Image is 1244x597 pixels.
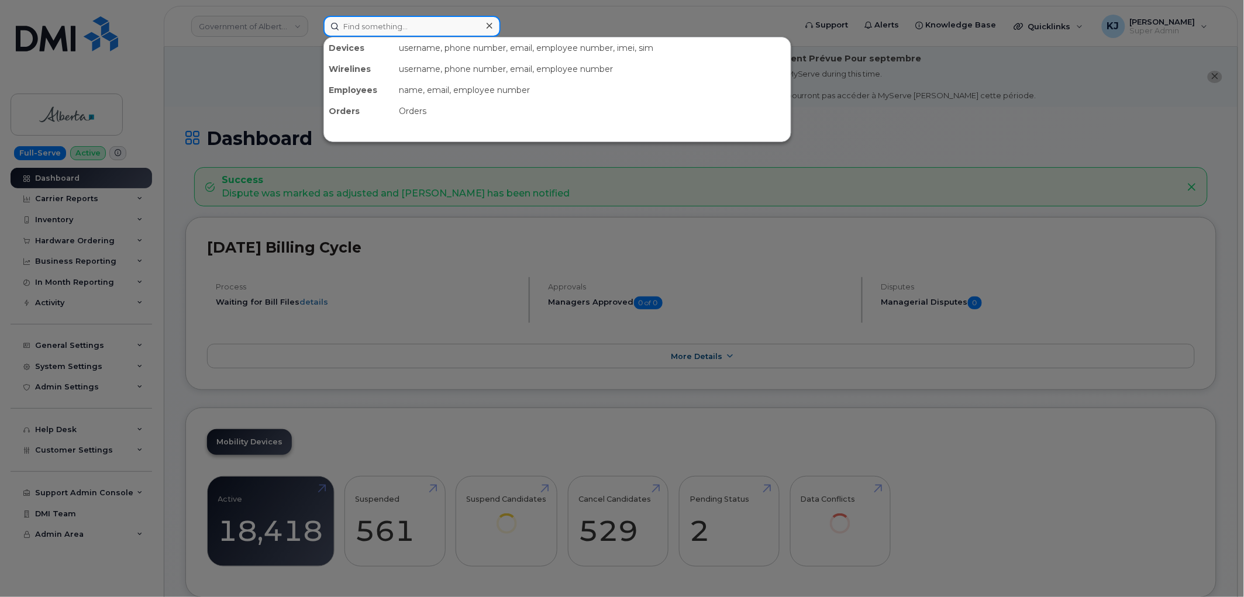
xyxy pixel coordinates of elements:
div: Orders [324,101,394,122]
div: Employees [324,80,394,101]
div: Devices [324,37,394,58]
div: username, phone number, email, employee number [394,58,791,80]
div: Orders [394,101,791,122]
div: username, phone number, email, employee number, imei, sim [394,37,791,58]
div: name, email, employee number [394,80,791,101]
div: Wirelines [324,58,394,80]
